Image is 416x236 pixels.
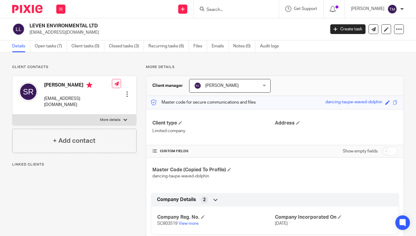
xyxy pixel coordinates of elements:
div: dancing-taupe-waved-dolphin [325,99,382,106]
h4: Master Code (Copied To Profile) [152,167,275,173]
i: Primary [86,82,92,88]
h4: CUSTOM FIELDS [152,149,275,154]
a: Client tasks (0) [71,40,104,52]
img: svg%3E [387,4,397,14]
img: svg%3E [12,23,25,36]
h4: Address [275,120,397,126]
a: Closed tasks (3) [109,40,144,52]
span: 2 [203,197,206,203]
span: Get Support [294,7,317,11]
a: Emails [212,40,229,52]
a: Recurring tasks (6) [148,40,189,52]
a: Audit logs [260,40,283,52]
h4: Company Incorporated On [275,214,393,221]
p: Client contacts [12,65,137,70]
a: Details [12,40,30,52]
a: Open tasks (7) [35,40,67,52]
p: Master code for secure communications and files [151,99,256,105]
span: [PERSON_NAME] [205,84,239,88]
h4: Company Reg. No. [157,214,275,221]
label: Show empty fields [343,148,378,154]
h4: + Add contact [53,136,95,145]
h3: Client manager [152,83,183,89]
span: dancing-taupe-waved-dolphin [152,174,209,178]
span: SC803519 [157,221,178,226]
p: More details [100,118,120,122]
p: [PERSON_NAME] [351,6,384,12]
span: [DATE] [275,221,288,226]
p: Limited company [152,128,275,134]
h2: LEVEN ENVIRONMENTAL LTD [29,23,263,29]
img: Pixie [12,5,43,13]
a: Create task [330,24,366,34]
p: More details [146,65,404,70]
a: Notes (0) [233,40,255,52]
input: Search [206,7,261,13]
p: [EMAIL_ADDRESS][DOMAIN_NAME] [29,29,321,36]
p: Linked clients [12,162,137,167]
a: View more [179,221,199,226]
h4: [PERSON_NAME] [44,82,112,90]
img: svg%3E [194,82,201,89]
img: svg%3E [19,82,38,101]
span: Company Details [157,197,196,203]
h4: Client type [152,120,275,126]
a: Files [193,40,207,52]
p: [EMAIL_ADDRESS][DOMAIN_NAME] [44,96,112,108]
